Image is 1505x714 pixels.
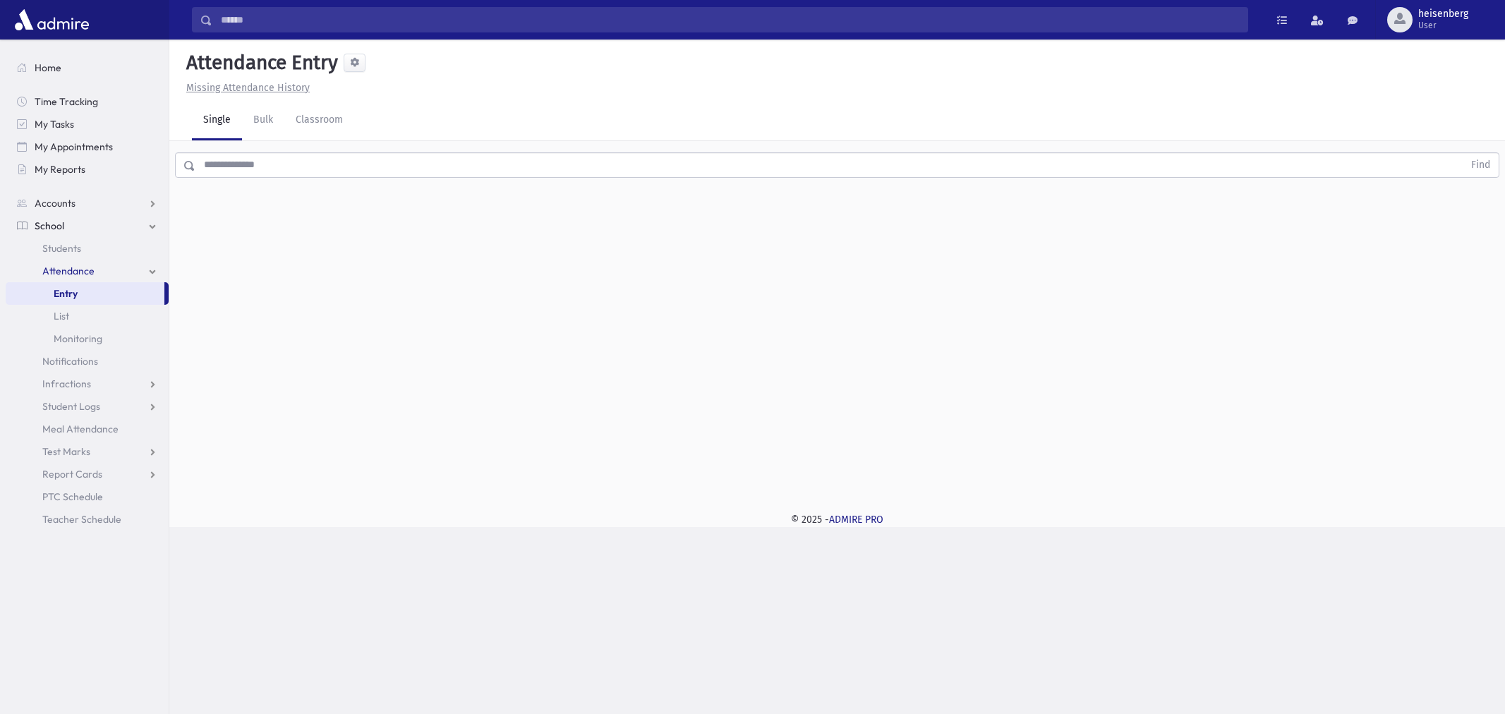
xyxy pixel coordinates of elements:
[54,310,69,322] span: List
[42,468,102,480] span: Report Cards
[6,113,169,135] a: My Tasks
[242,101,284,140] a: Bulk
[6,192,169,214] a: Accounts
[6,135,169,158] a: My Appointments
[42,377,91,390] span: Infractions
[54,287,78,300] span: Entry
[284,101,354,140] a: Classroom
[192,512,1482,527] div: © 2025 -
[35,61,61,74] span: Home
[6,90,169,113] a: Time Tracking
[6,305,169,327] a: List
[212,7,1247,32] input: Search
[35,219,64,232] span: School
[42,445,90,458] span: Test Marks
[42,242,81,255] span: Students
[6,327,169,350] a: Monitoring
[35,197,75,210] span: Accounts
[181,82,310,94] a: Missing Attendance History
[35,140,113,153] span: My Appointments
[1463,153,1499,177] button: Find
[6,282,164,305] a: Entry
[42,423,119,435] span: Meal Attendance
[6,260,169,282] a: Attendance
[42,513,121,526] span: Teacher Schedule
[35,95,98,108] span: Time Tracking
[181,51,338,75] h5: Attendance Entry
[1418,8,1468,20] span: heisenberg
[829,514,883,526] a: ADMIRE PRO
[6,440,169,463] a: Test Marks
[11,6,92,34] img: AdmirePro
[42,355,98,368] span: Notifications
[54,332,102,345] span: Monitoring
[6,395,169,418] a: Student Logs
[6,418,169,440] a: Meal Attendance
[186,82,310,94] u: Missing Attendance History
[6,508,169,531] a: Teacher Schedule
[6,485,169,508] a: PTC Schedule
[6,463,169,485] a: Report Cards
[35,163,85,176] span: My Reports
[192,101,242,140] a: Single
[6,158,169,181] a: My Reports
[6,373,169,395] a: Infractions
[35,118,74,131] span: My Tasks
[6,350,169,373] a: Notifications
[6,214,169,237] a: School
[42,265,95,277] span: Attendance
[6,237,169,260] a: Students
[1418,20,1468,31] span: User
[6,56,169,79] a: Home
[42,400,100,413] span: Student Logs
[42,490,103,503] span: PTC Schedule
